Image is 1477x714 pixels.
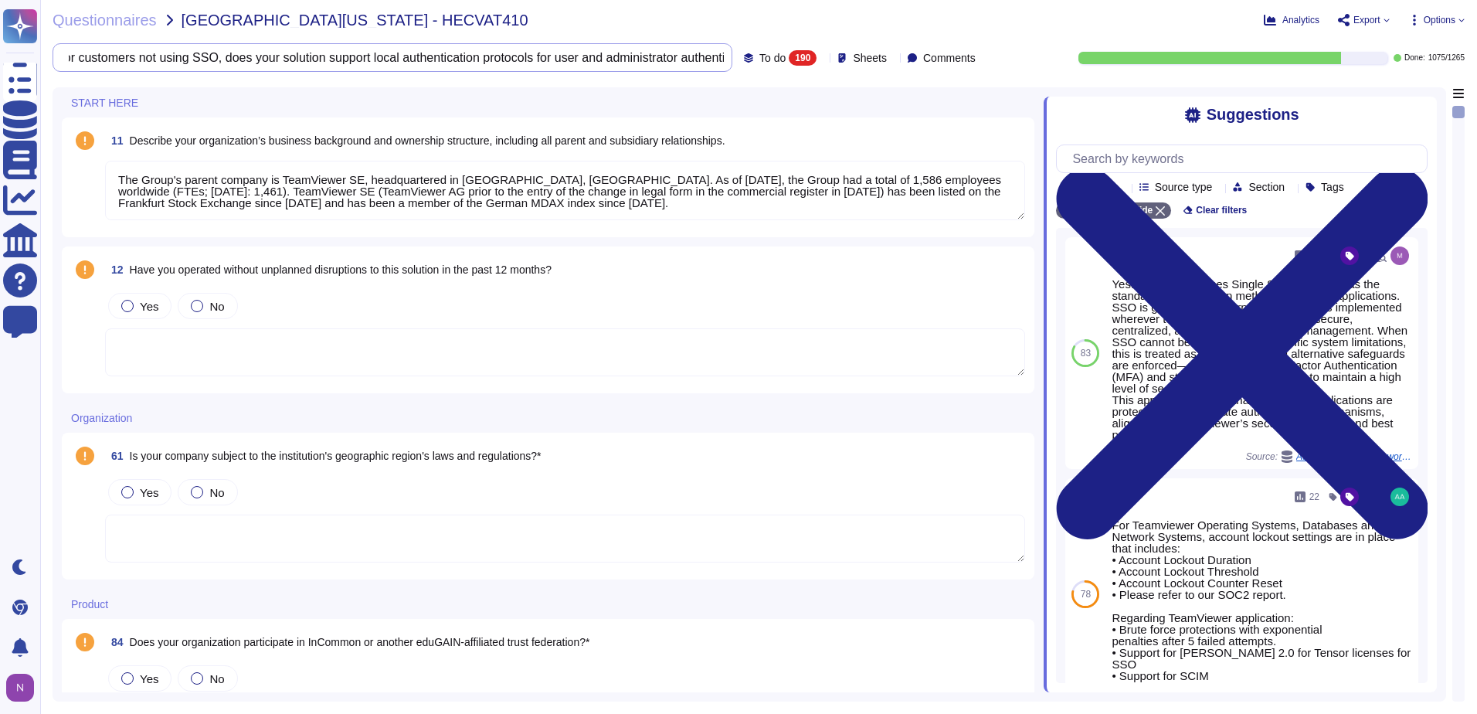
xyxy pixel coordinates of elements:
span: To do [759,53,786,63]
span: START HERE [71,97,138,108]
textarea: The Group's parent company is TeamViewer SE, headquartered in [GEOGRAPHIC_DATA], [GEOGRAPHIC_DATA... [105,161,1025,220]
input: Search by keywords [1064,145,1427,172]
span: Does your organization participate in InCommon or another eduGAIN-affiliated trust federation?* [130,636,590,648]
span: Product [71,599,108,610]
img: user [1390,488,1409,506]
span: Have you operated without unplanned disruptions to this solution in the past 12 months? [130,263,552,276]
button: Analytics [1264,14,1319,26]
span: 1075 / 1265 [1428,54,1465,62]
span: 11 [105,135,124,146]
button: user [3,671,45,705]
div: 190 [789,50,817,66]
span: Export [1353,15,1380,25]
span: Comments [923,53,976,63]
span: Sheets [853,53,887,63]
span: Describe your organization’s business background and ownership structure, including all parent an... [130,134,725,147]
span: Yes [140,300,158,313]
span: 78 [1081,590,1091,599]
div: For Teamviewer Operating Systems, Databases and Network Systems, account lockout settings are in ... [1112,519,1412,682]
span: Yes [140,672,158,685]
span: Analytics [1282,15,1319,25]
span: 83 [1081,348,1091,358]
span: No [209,300,224,313]
span: Is your company subject to the institution's geographic region's laws and regulations?* [130,450,542,462]
img: user [1390,246,1409,265]
span: Questionnaires [53,12,157,28]
span: Yes [140,486,158,499]
span: 61 [105,450,124,461]
span: [GEOGRAPHIC_DATA][US_STATE] - HECVAT410 [182,12,528,28]
span: Organization [71,413,132,423]
img: user [6,674,34,702]
span: 84 [105,637,124,648]
input: Search by keywords [61,44,732,71]
span: 12 [105,264,124,275]
span: Options [1424,15,1455,25]
span: Done: [1404,54,1425,62]
span: No [209,672,224,685]
span: No [209,486,224,499]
